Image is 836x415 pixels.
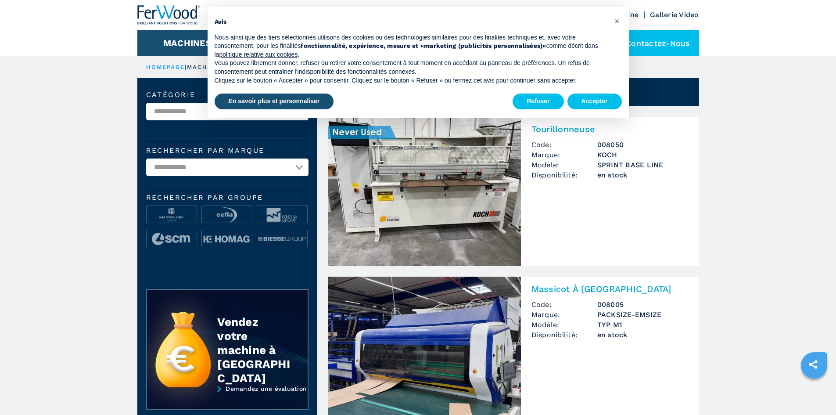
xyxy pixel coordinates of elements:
img: image [202,206,252,224]
div: Contactez-nous [604,30,699,56]
span: × [614,16,620,26]
a: Gallerie Video [650,11,699,19]
span: en stock [597,170,689,180]
button: Refuser [513,94,563,109]
span: Modèle: [531,160,597,170]
button: Fermer cet avis [610,14,624,28]
h3: PACKSIZE-EMSIZE [597,310,689,320]
h3: 008050 [597,140,689,150]
h3: KOCH [597,150,689,160]
img: image [257,230,307,248]
img: image [147,206,197,224]
button: En savoir plus et personnaliser [215,94,334,109]
label: Rechercher par marque [146,147,309,154]
button: Machines [163,38,212,48]
span: Marque: [531,310,597,320]
p: Vous pouvez librement donner, refuser ou retirer votre consentement à tout moment en accédant au ... [215,59,608,76]
span: Disponibilité: [531,170,597,180]
h3: SPRINT BASE LINE [597,160,689,170]
span: Code: [531,140,597,150]
h2: Avis [215,18,608,26]
img: Tourillonneuse KOCH SPRINT BASE LINE [328,117,521,266]
img: Ferwood [137,5,201,25]
a: sharethis [802,354,824,375]
label: catégorie [146,91,309,98]
p: machines [187,63,225,71]
p: Nous ainsi que des tiers sélectionnés utilisons des cookies ou des technologies similaires pour d... [215,33,608,59]
span: Rechercher par groupe [146,194,309,201]
p: Cliquez sur le bouton « Accepter » pour consentir. Cliquez sur le bouton « Refuser » ou fermez ce... [215,76,608,85]
h2: Massicot À [GEOGRAPHIC_DATA] [531,284,689,294]
iframe: Chat [799,375,829,408]
div: Vendez votre machine à [GEOGRAPHIC_DATA] [217,315,290,385]
span: Marque: [531,150,597,160]
img: image [147,230,197,248]
a: Tourillonneuse KOCH SPRINT BASE LINETourillonneuseCode:008050Marque:KOCHModèle:SPRINT BASE LINEDi... [328,117,699,266]
a: HOMEPAGE [146,64,185,70]
span: Code: [531,300,597,310]
span: Modèle: [531,320,597,330]
button: Accepter [567,94,622,109]
span: Disponibilité: [531,330,597,340]
h3: TYP M1 [597,320,689,330]
h2: Tourillonneuse [531,124,689,134]
img: image [257,206,307,224]
h3: 008005 [597,300,689,310]
strong: fonctionnalité, expérience, mesure et «marketing (publicités personnalisées)» [301,42,546,49]
span: en stock [597,330,689,340]
span: | [185,64,187,70]
img: image [202,230,252,248]
a: politique relative aux cookies [219,51,298,58]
